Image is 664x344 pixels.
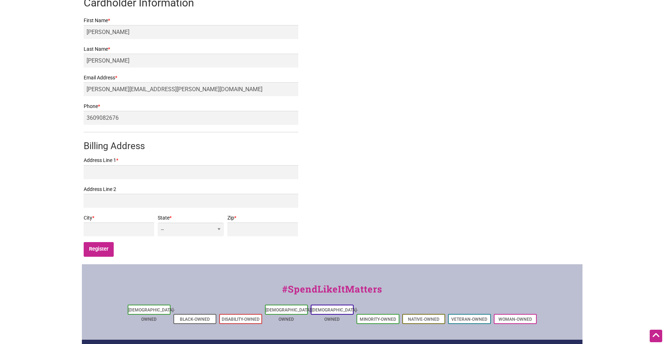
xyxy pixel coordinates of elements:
div: #SpendLikeItMatters [82,282,582,303]
a: Black-Owned [180,317,210,322]
label: Email Address [84,73,298,82]
label: City [84,213,154,222]
a: Disability-Owned [222,317,260,322]
label: First Name [84,16,298,25]
label: Phone [84,102,298,111]
a: Veteran-Owned [451,317,487,322]
a: Woman-Owned [498,317,532,322]
label: Address Line 1 [84,156,298,165]
a: [DEMOGRAPHIC_DATA]-Owned [266,308,312,322]
a: [DEMOGRAPHIC_DATA]-Owned [311,308,358,322]
h3: Billing Address [84,139,298,152]
a: Minority-Owned [360,317,396,322]
a: Native-Owned [408,317,439,322]
a: [DEMOGRAPHIC_DATA]-Owned [128,308,175,322]
label: State [158,213,223,222]
input: Register [84,242,114,257]
label: Last Name [84,45,298,54]
label: Zip [227,213,298,222]
label: Address Line 2 [84,185,298,194]
div: Scroll Back to Top [650,330,662,342]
